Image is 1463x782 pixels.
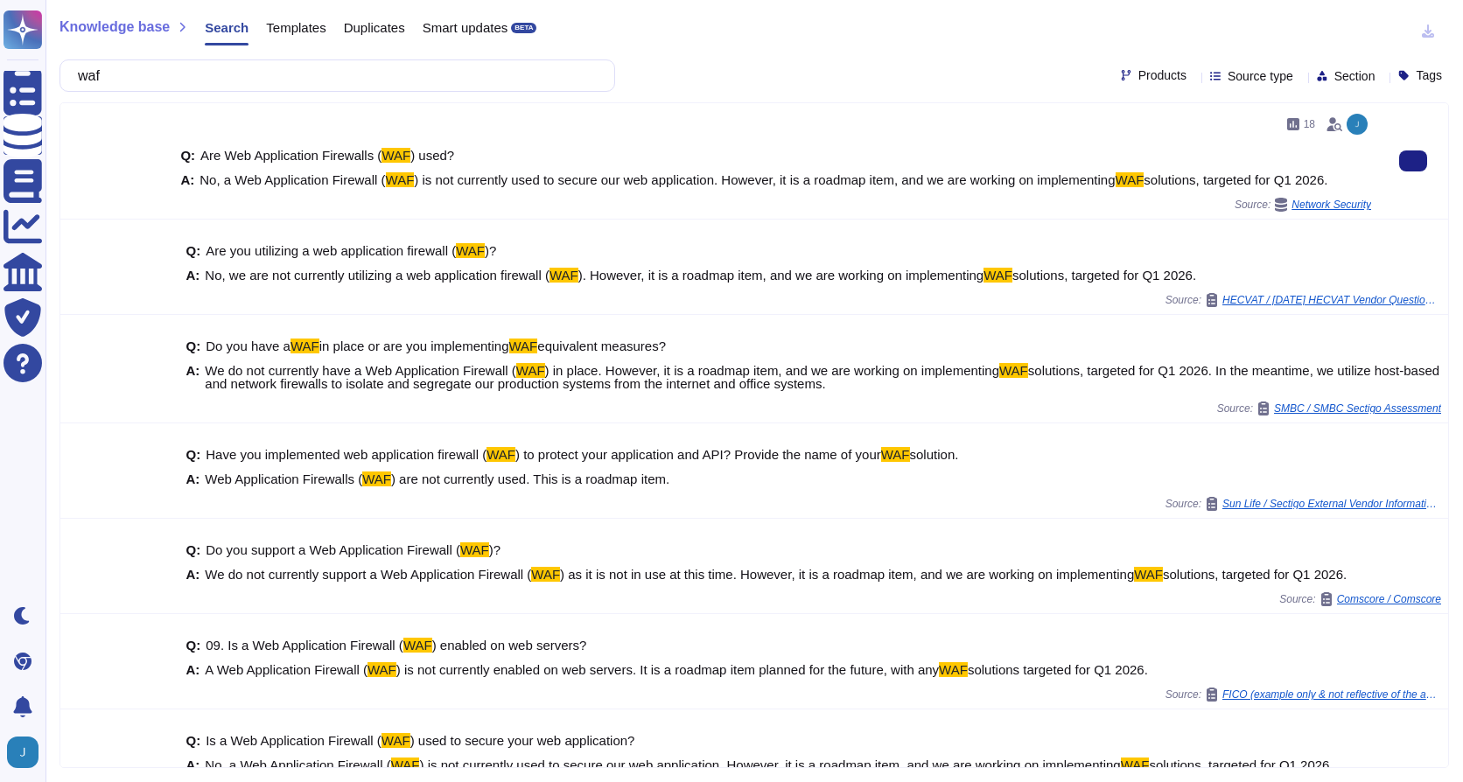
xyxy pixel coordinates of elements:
span: Search [205,21,248,34]
span: ) in place. However, it is a roadmap item, and we are working on implementing [545,363,999,378]
span: in place or are you implementing [319,339,509,353]
span: We do not currently support a Web Application Firewall ( [205,567,531,582]
mark: WAF [1116,172,1144,187]
span: Network Security [1291,199,1371,210]
mark: WAF [391,758,420,772]
b: A: [186,758,200,772]
span: Is a Web Application Firewall ( [206,733,381,748]
span: ) enabled on web servers? [432,638,587,653]
mark: WAF [549,268,578,283]
span: Products [1138,69,1186,81]
mark: WAF [460,542,489,557]
mark: WAF [386,172,415,187]
span: )? [485,243,496,258]
span: Tags [1416,69,1442,81]
span: We do not currently have a Web Application Firewall ( [205,363,515,378]
div: BETA [511,23,536,33]
span: Section [1334,70,1375,82]
span: No, a Web Application Firewall ( [205,758,390,772]
mark: WAF [456,243,485,258]
span: A Web Application Firewall ( [205,662,367,677]
mark: WAF [290,339,319,353]
input: Search a question or template... [69,60,597,91]
b: Q: [186,639,201,652]
span: Do you support a Web Application Firewall ( [206,542,460,557]
mark: WAF [881,447,910,462]
b: A: [180,173,194,186]
span: solutions, targeted for Q1 2026. In the meantime, we utilize host-based and network firewalls to ... [205,363,1439,391]
img: user [7,737,38,768]
span: solutions, targeted for Q1 2026. [1144,172,1327,187]
b: Q: [186,244,201,257]
span: Smart updates [423,21,508,34]
span: solutions, targeted for Q1 2026. [1012,268,1196,283]
span: solutions, targeted for Q1 2026. [1163,567,1347,582]
mark: WAF [486,447,515,462]
b: Q: [186,734,201,747]
span: )? [489,542,500,557]
mark: WAF [381,733,410,748]
span: HECVAT / [DATE] HECVAT Vendor Questionnaire blank Copy [1222,295,1441,305]
span: Do you have a [206,339,290,353]
span: Knowledge base [59,20,170,34]
span: No, we are not currently utilizing a web application firewall ( [205,268,549,283]
span: solution. [910,447,959,462]
mark: WAF [999,363,1028,378]
span: solutions, targeted for Q1 2026. [1149,758,1333,772]
b: Q: [186,339,201,353]
mark: WAF [362,471,391,486]
span: Source: [1165,688,1441,702]
mark: WAF [1134,567,1163,582]
span: SMBC / SMBC Sectigo Assessment [1274,403,1441,414]
span: Templates [266,21,325,34]
b: A: [186,663,200,676]
img: user [1347,114,1368,135]
mark: WAF [381,148,410,163]
b: Q: [186,448,201,461]
span: Are you utilizing a web application firewall ( [206,243,456,258]
span: ) is not currently used to secure our web application. However, it is a roadmap item, and we are ... [414,172,1115,187]
mark: WAF [1121,758,1150,772]
span: 18 [1304,119,1315,129]
span: Comscore / Comscore [1337,594,1441,604]
span: solutions targeted for Q1 2026. [968,662,1148,677]
span: ) used? [410,148,454,163]
span: Are Web Application Firewalls ( [200,148,381,163]
mark: WAF [939,662,968,677]
mark: WAF [509,339,538,353]
span: ) to protect your application and API? Provide the name of your [515,447,881,462]
span: ). However, it is a roadmap item, and we are working on implementing [578,268,984,283]
mark: WAF [367,662,396,677]
span: 09. Is a Web Application Firewall ( [206,638,403,653]
span: ) is not currently used to secure our web application. However, it is a roadmap item, and we are ... [419,758,1120,772]
span: ) are not currently used. This is a roadmap item. [391,471,669,486]
span: Source: [1217,401,1441,415]
b: A: [186,364,200,390]
mark: WAF [403,638,432,653]
b: A: [186,472,200,485]
span: Source: [1165,497,1441,511]
span: ) used to secure your web application? [410,733,635,748]
mark: WAF [516,363,545,378]
b: Q: [186,543,201,556]
b: A: [186,269,200,282]
span: Duplicates [344,21,405,34]
span: ) is not currently enabled on web servers. It is a roadmap item planned for the future, with any [396,662,939,677]
b: Q: [180,149,195,162]
span: Source type [1228,70,1293,82]
span: No, a Web Application Firewall ( [199,172,385,187]
span: ) as it is not in use at this time. However, it is a roadmap item, and we are working on implemen... [560,567,1134,582]
span: Have you implemented web application firewall ( [206,447,486,462]
span: Web Application Firewalls ( [205,471,362,486]
span: Source: [1165,293,1441,307]
span: FICO (example only & not reflective of the actual survey) / Sectigo, Inc FICO Third Party Risk As... [1222,689,1441,700]
span: Sun Life / Sectigo External Vendor Information Security Questionnaire [1222,499,1441,509]
mark: WAF [531,567,560,582]
span: Source: [1279,592,1441,606]
mark: WAF [983,268,1012,283]
button: user [3,733,51,772]
span: equivalent measures? [537,339,666,353]
b: A: [186,568,200,581]
span: Source: [1235,198,1371,212]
